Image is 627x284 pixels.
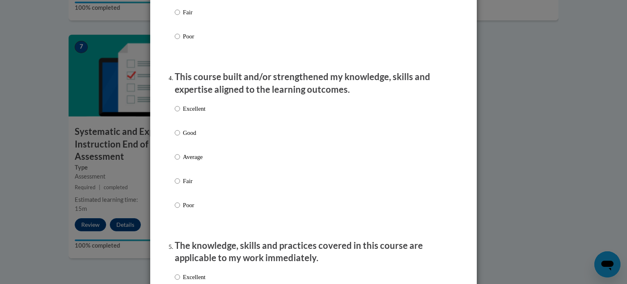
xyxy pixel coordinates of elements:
[183,104,205,113] p: Excellent
[175,128,180,137] input: Good
[183,177,205,186] p: Fair
[175,177,180,186] input: Fair
[175,239,452,265] p: The knowledge, skills and practices covered in this course are applicable to my work immediately.
[183,32,205,41] p: Poor
[183,128,205,137] p: Good
[183,273,205,282] p: Excellent
[175,71,452,96] p: This course built and/or strengthened my knowledge, skills and expertise aligned to the learning ...
[175,273,180,282] input: Excellent
[175,104,180,113] input: Excellent
[183,152,205,161] p: Average
[175,8,180,17] input: Fair
[183,8,205,17] p: Fair
[175,152,180,161] input: Average
[175,201,180,210] input: Poor
[183,201,205,210] p: Poor
[175,32,180,41] input: Poor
